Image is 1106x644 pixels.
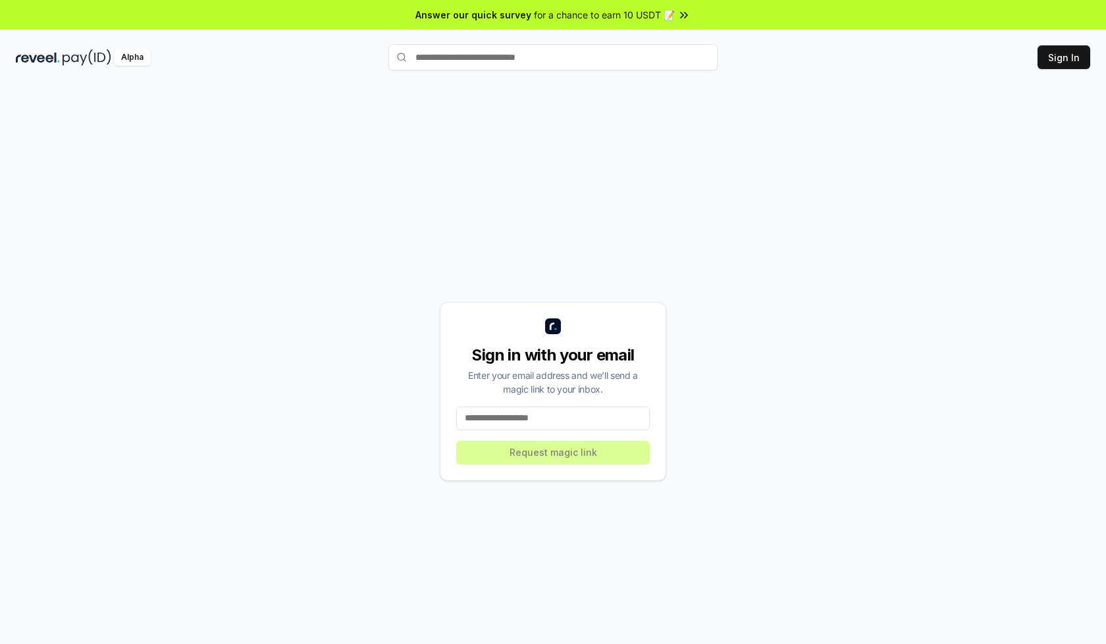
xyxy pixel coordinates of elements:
[456,368,650,396] div: Enter your email address and we’ll send a magic link to your inbox.
[114,49,151,66] div: Alpha
[1038,45,1090,69] button: Sign In
[456,345,650,366] div: Sign in with your email
[63,49,111,66] img: pay_id
[415,8,531,22] span: Answer our quick survey
[545,318,561,334] img: logo_small
[16,49,60,66] img: reveel_dark
[534,8,675,22] span: for a chance to earn 10 USDT 📝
